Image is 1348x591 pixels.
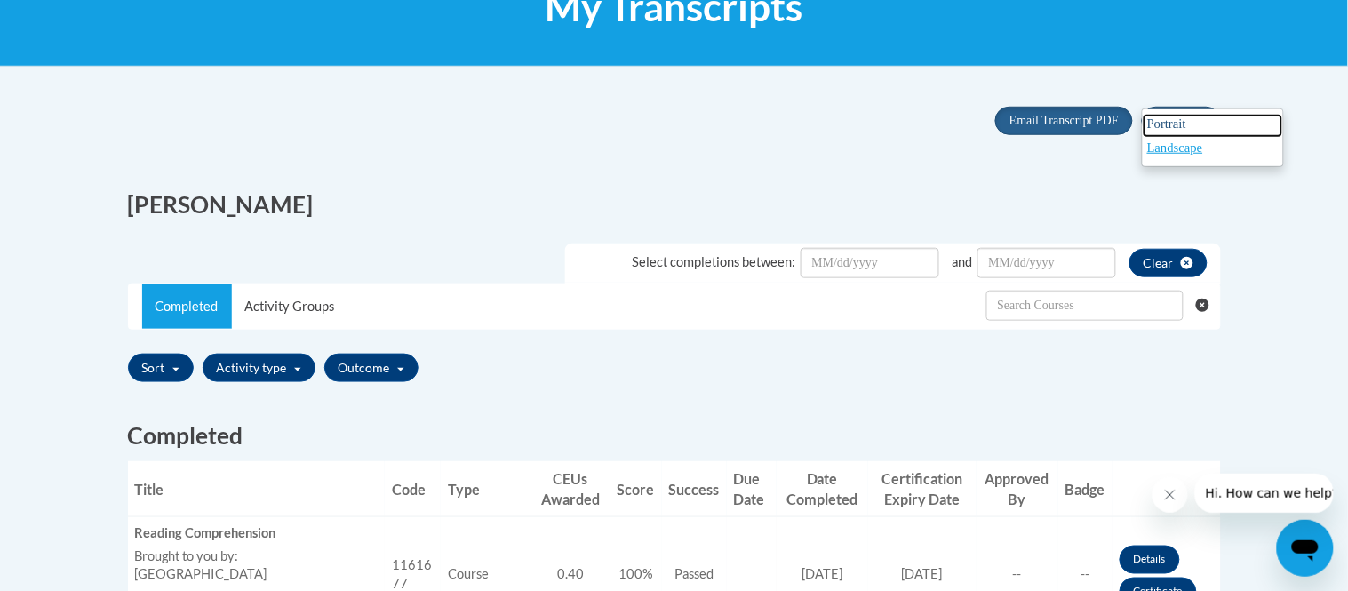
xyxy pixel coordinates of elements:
[11,12,144,27] span: Hi. How can we help?
[802,567,842,582] span: [DATE]
[1113,461,1221,517] th: Actions
[727,461,778,517] th: Due Date
[1277,520,1334,577] iframe: Button to launch messaging window
[538,566,602,585] div: 0.40
[1120,546,1180,574] a: Details button
[530,461,610,517] th: CEUs Awarded
[1143,114,1283,138] a: Portrait
[128,354,194,382] button: Sort
[995,107,1133,135] button: Email Transcript PDF
[441,461,530,517] th: Type
[977,461,1058,517] th: Approved By
[135,567,267,582] span: [GEOGRAPHIC_DATA]
[777,461,868,517] th: Date Completed
[986,291,1184,321] input: Search Withdrawn Transcripts
[1153,477,1188,513] iframe: Close message
[868,461,977,517] th: Certification Expiry Date
[610,461,662,517] th: Score
[953,254,973,269] span: and
[618,567,653,582] span: 100%
[128,188,661,221] h2: [PERSON_NAME]
[662,461,727,517] th: Success
[203,354,315,382] button: Activity type
[801,248,939,278] input: Date Input
[1147,140,1203,155] span: Landscape
[128,461,386,517] th: Title
[1147,116,1186,131] span: Portrait
[135,524,379,543] div: Reading Comprehension
[324,354,419,382] button: Outcome
[385,461,441,517] th: Code
[1195,474,1334,513] iframe: Message from company
[977,248,1116,278] input: Date Input
[1196,284,1220,327] button: Clear searching
[1142,108,1284,167] div: Print PDF
[128,419,1221,452] h2: Completed
[142,284,232,329] a: Completed
[1129,249,1208,277] button: clear
[1009,114,1119,127] span: Email Transcript PDF
[633,254,796,269] span: Select completions between:
[135,547,379,566] label: Brought to you by:
[232,284,348,329] a: Activity Groups
[1058,461,1113,517] th: Badge
[1143,138,1283,162] a: Landscape
[902,567,943,582] span: [DATE]
[1142,107,1220,135] button: Print PDF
